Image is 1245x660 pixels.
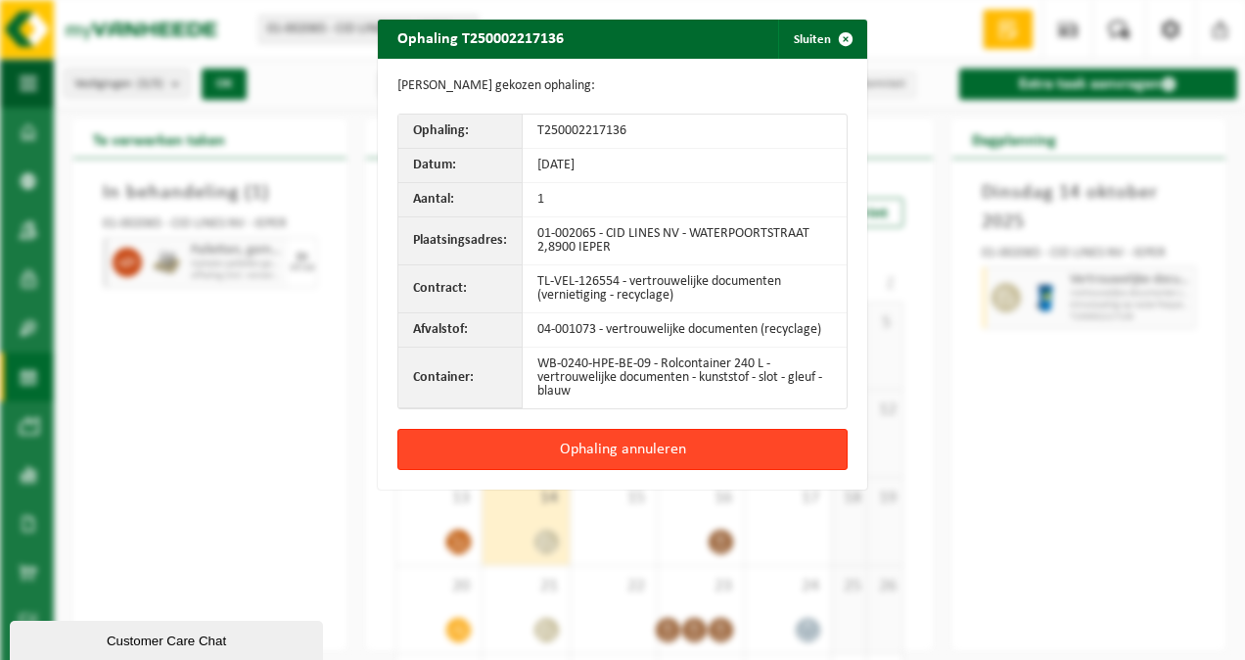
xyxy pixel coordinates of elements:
th: Contract: [398,265,523,313]
th: Container: [398,348,523,408]
td: [DATE] [523,149,847,183]
td: 01-002065 - CID LINES NV - WATERPOORTSTRAAT 2,8900 IEPER [523,217,847,265]
td: 1 [523,183,847,217]
td: TL-VEL-126554 - vertrouwelijke documenten (vernietiging - recyclage) [523,265,847,313]
button: Sluiten [778,20,865,59]
th: Plaatsingsadres: [398,217,523,265]
td: T250002217136 [523,115,847,149]
button: Ophaling annuleren [397,429,848,470]
th: Datum: [398,149,523,183]
p: [PERSON_NAME] gekozen ophaling: [397,78,848,94]
th: Aantal: [398,183,523,217]
iframe: chat widget [10,617,327,660]
td: WB-0240-HPE-BE-09 - Rolcontainer 240 L - vertrouwelijke documenten - kunststof - slot - gleuf - b... [523,348,847,408]
td: 04-001073 - vertrouwelijke documenten (recyclage) [523,313,847,348]
th: Ophaling: [398,115,523,149]
th: Afvalstof: [398,313,523,348]
h2: Ophaling T250002217136 [378,20,583,57]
